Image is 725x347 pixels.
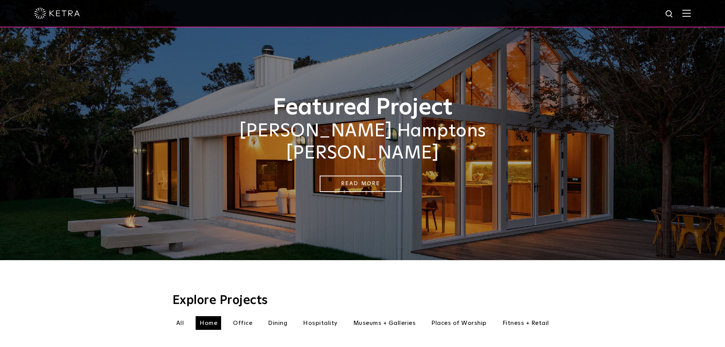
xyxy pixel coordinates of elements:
[349,316,420,330] li: Museums + Galleries
[264,316,291,330] li: Dining
[299,316,341,330] li: Hospitality
[320,176,402,192] a: Read More
[682,10,691,17] img: Hamburger%20Nav.svg
[172,294,553,307] h3: Explore Projects
[172,120,553,164] h2: [PERSON_NAME] Hamptons [PERSON_NAME]
[427,316,491,330] li: Places of Worship
[172,316,188,330] li: All
[196,316,221,330] li: Home
[172,95,553,120] h1: Featured Project
[665,10,674,19] img: search icon
[499,316,553,330] li: Fitness + Retail
[34,8,80,19] img: ketra-logo-2019-white
[229,316,256,330] li: Office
